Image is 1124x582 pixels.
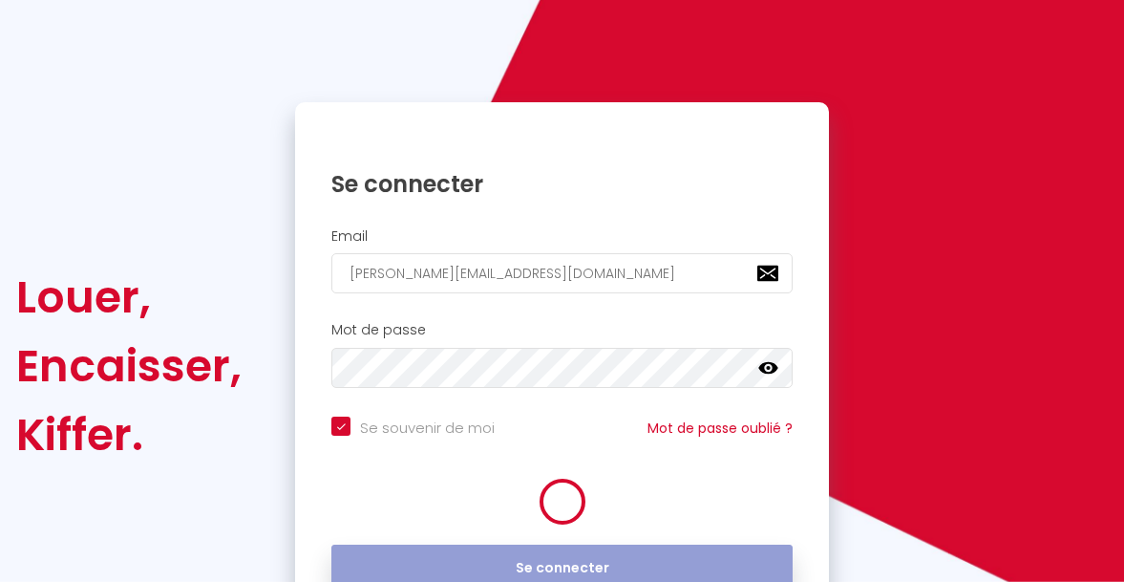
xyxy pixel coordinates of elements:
div: Encaisser, [16,332,242,400]
h2: Mot de passe [331,322,793,338]
h1: Se connecter [331,169,793,199]
button: Ouvrir le widget de chat LiveChat [15,8,73,65]
a: Mot de passe oublié ? [647,419,793,438]
div: Louer, [16,263,242,332]
input: Ton Email [331,253,793,293]
div: Kiffer. [16,400,242,469]
h2: Email [331,228,793,245]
